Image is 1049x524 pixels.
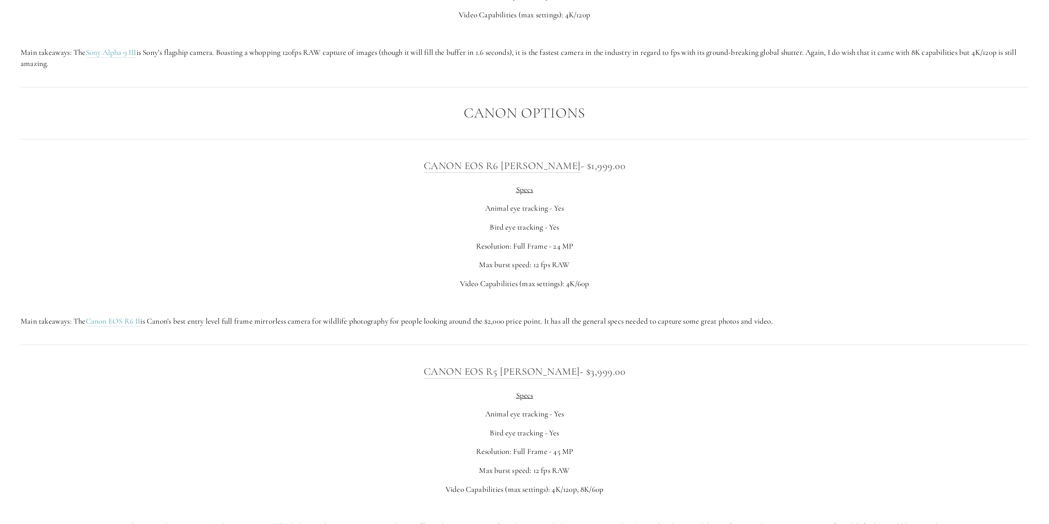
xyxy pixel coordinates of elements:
[21,157,1028,174] h3: - $1,999.00
[86,316,141,327] a: Canon EOS R6 II
[21,409,1028,420] p: Animal eye tracking - Yes
[424,365,580,378] a: Canon EOS R5 [PERSON_NAME]
[21,203,1028,214] p: Animal eye tracking - Yes
[21,278,1028,289] p: Video Capabilities (max settings): 4K/60p
[21,446,1028,457] p: Resolution: Full Frame - 45 MP
[86,47,136,58] a: Sony Alpha 9 III
[21,105,1028,121] h2: Canon Options
[21,428,1028,439] p: Bird eye tracking - Yes
[21,259,1028,270] p: Max burst speed: 12 fps RAW
[21,47,1028,69] p: Main takeaways: The is Sony’s flagship camera. Boasting a whopping 120fps RAW capture of images (...
[21,363,1028,380] h3: - $3,999.00
[21,9,1028,21] p: Video Capabilities (max settings): 4K/120p
[21,465,1028,476] p: Max burst speed: 12 fps RAW
[21,316,1028,327] p: Main takeaways: The is Canon's best entry level full frame mirrorless camera for wildlife photogr...
[21,222,1028,233] p: Bird eye tracking - Yes
[516,390,533,400] span: Specs
[516,185,533,194] span: Specs
[424,160,581,173] a: Canon EOS R6 [PERSON_NAME]
[21,241,1028,252] p: Resolution: Full Frame - 24 MP
[21,484,1028,495] p: Video Capabilities (max settings): 4K/120p, 8K/60p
